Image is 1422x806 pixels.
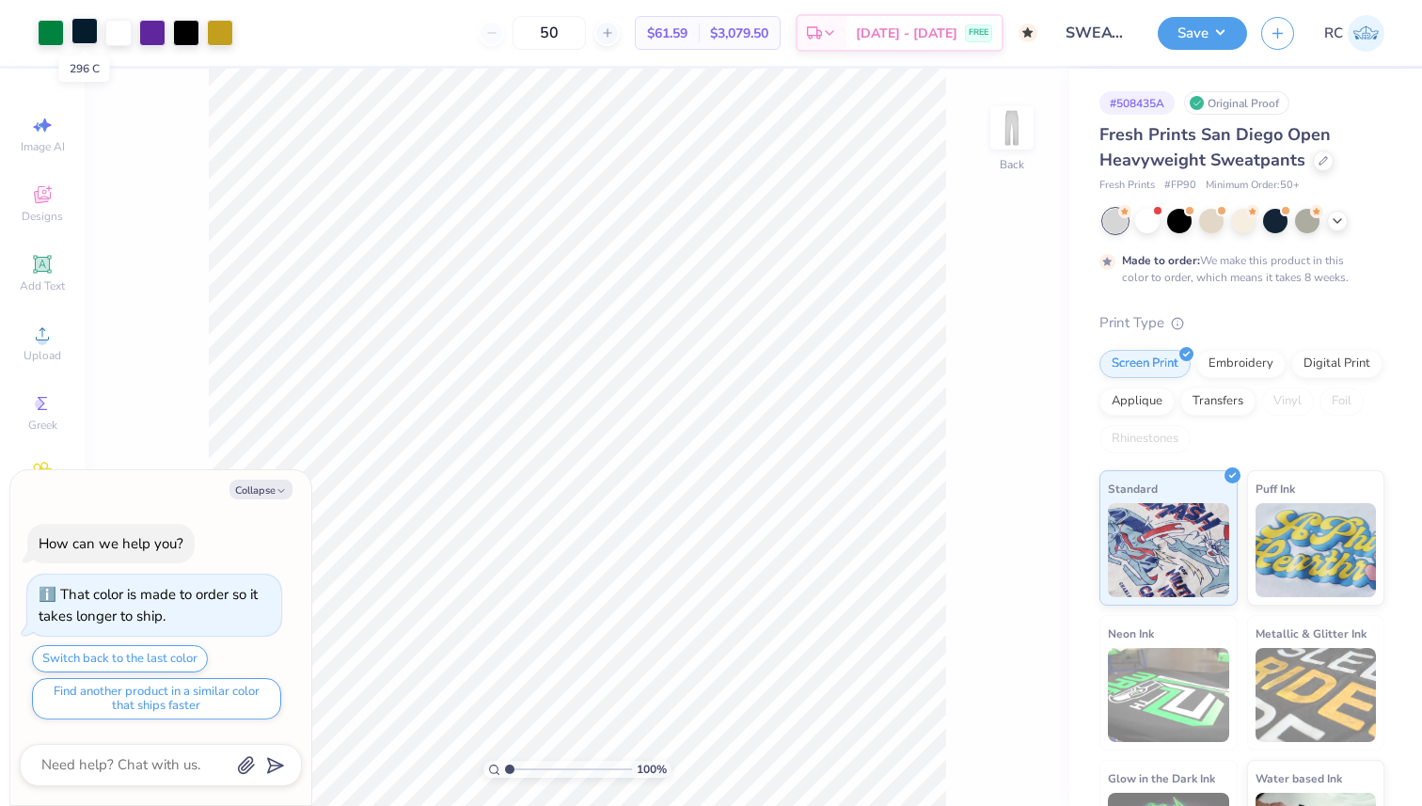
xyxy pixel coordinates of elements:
span: Image AI [21,139,65,154]
span: Puff Ink [1256,479,1295,498]
img: Back [993,109,1031,147]
div: Applique [1099,387,1175,416]
button: Save [1158,17,1247,50]
input: – – [513,16,586,50]
div: # 508435A [1099,91,1175,115]
span: Water based Ink [1256,768,1342,788]
div: We make this product in this color to order, which means it takes 8 weeks. [1122,252,1353,286]
span: Standard [1108,479,1158,498]
div: Vinyl [1261,387,1314,416]
div: Back [1000,156,1024,173]
input: Untitled Design [1051,14,1144,52]
div: Digital Print [1291,350,1382,378]
span: Glow in the Dark Ink [1108,768,1215,788]
a: RC [1324,15,1384,52]
img: Neon Ink [1108,648,1229,742]
span: Fresh Prints San Diego Open Heavyweight Sweatpants [1099,123,1331,171]
div: Original Proof [1184,91,1289,115]
span: FREE [969,26,988,40]
span: Add Text [20,278,65,293]
span: $3,079.50 [710,24,768,43]
span: Neon Ink [1108,624,1154,643]
span: $61.59 [647,24,687,43]
span: Greek [28,418,57,433]
span: 100 % [637,761,667,778]
div: Rhinestones [1099,425,1191,453]
div: Print Type [1099,312,1384,334]
img: Metallic & Glitter Ink [1256,648,1377,742]
button: Collapse [229,480,292,499]
span: Upload [24,348,61,363]
span: # FP90 [1164,178,1196,194]
div: How can we help you? [39,534,183,553]
span: Metallic & Glitter Ink [1256,624,1367,643]
img: Standard [1108,503,1229,597]
strong: Made to order: [1122,253,1200,268]
div: That color is made to order so it takes longer to ship. [39,585,258,625]
div: Screen Print [1099,350,1191,378]
span: Minimum Order: 50 + [1206,178,1300,194]
button: Find another product in a similar color that ships faster [32,678,281,719]
span: [DATE] - [DATE] [856,24,957,43]
span: RC [1324,23,1343,44]
div: Foil [1319,387,1364,416]
div: Transfers [1180,387,1256,416]
img: Rohan Chaurasia [1348,15,1384,52]
img: Puff Ink [1256,503,1377,597]
span: Fresh Prints [1099,178,1155,194]
span: Designs [22,209,63,224]
div: 296 C [59,55,110,82]
button: Switch back to the last color [32,645,208,672]
div: Embroidery [1196,350,1286,378]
